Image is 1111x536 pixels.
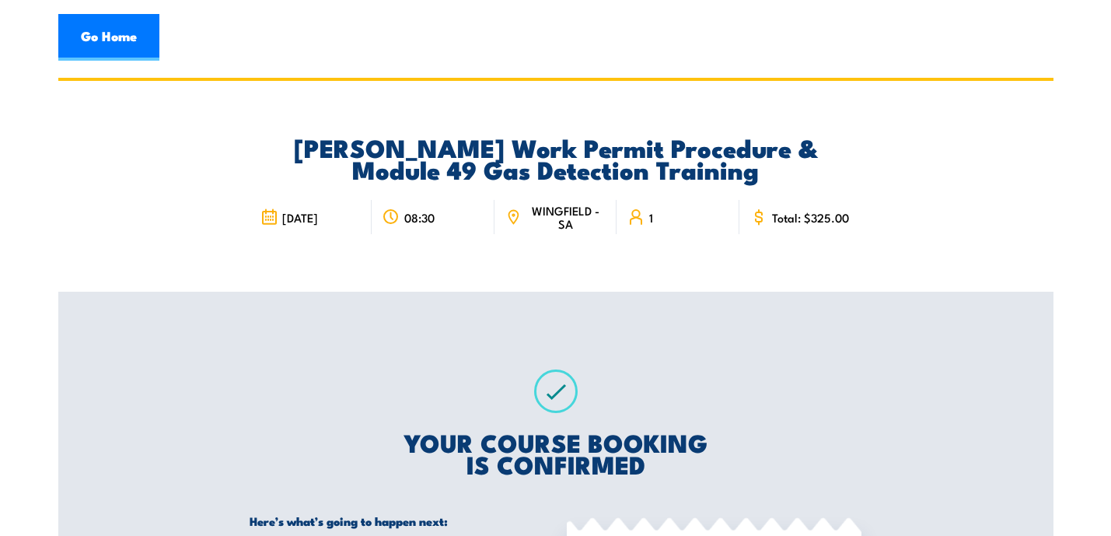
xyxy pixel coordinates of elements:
h5: Here’s what’s going to happen next: [250,513,544,528]
span: 1 [649,211,653,224]
span: Total: $325.00 [772,211,849,224]
h2: YOUR COURSE BOOKING IS CONFIRMED [250,431,861,475]
h2: [PERSON_NAME] Work Permit Procedure & Module 49 Gas Detection Training [250,136,861,180]
span: [DATE] [282,211,318,224]
a: Go Home [58,14,159,61]
span: 08:30 [404,211,435,224]
span: WINGFIELD - SA [526,204,606,230]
